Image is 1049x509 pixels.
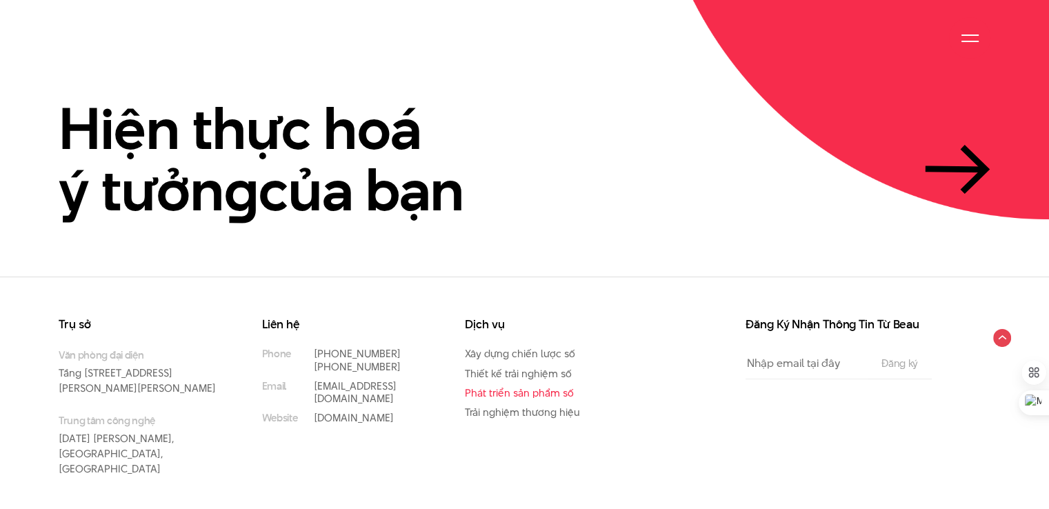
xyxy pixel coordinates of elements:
a: Xây dựng chiến lược số [465,346,575,361]
h3: Dịch vụ [465,319,627,330]
small: Phone [262,348,291,360]
h3: Trụ sở [59,319,221,330]
a: [PHONE_NUMBER] [314,359,401,374]
p: [DATE] [PERSON_NAME], [GEOGRAPHIC_DATA], [GEOGRAPHIC_DATA] [59,413,221,476]
small: Trung tâm công nghệ [59,413,221,428]
h3: Đăng Ký Nhận Thông Tin Từ Beau [746,319,932,330]
input: Đăng ký [877,358,922,369]
p: Tầng [STREET_ADDRESS][PERSON_NAME][PERSON_NAME] [59,348,221,396]
a: [EMAIL_ADDRESS][DOMAIN_NAME] [314,379,397,406]
h2: Hiện thực hoá ý tưởn của bạn [59,98,464,221]
a: Phát triển sản phẩm số [465,386,574,400]
small: Văn phòng đại diện [59,348,221,362]
a: [PHONE_NUMBER] [314,346,401,361]
en: g [224,150,259,230]
a: Thiết kế trải nghiệm số [465,366,572,381]
a: [DOMAIN_NAME] [314,410,394,425]
h3: Liên hệ [262,319,424,330]
a: Trải nghiệm thương hiệu [465,405,580,419]
small: Email [262,380,286,392]
input: Nhập email tại đây [746,348,868,379]
a: Hiện thực hoáý tưởngcủa bạn [59,98,990,221]
small: Website [262,412,298,424]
